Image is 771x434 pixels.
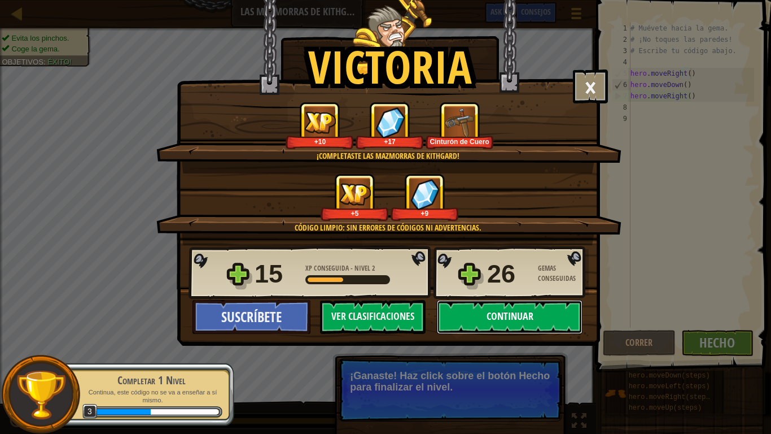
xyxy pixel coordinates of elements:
[305,263,375,274] div: -
[255,256,299,292] div: 15
[375,107,405,138] img: Gemas Conseguidas
[288,137,352,146] div: +10
[210,222,566,233] div: Código limpio: sin errores de códigos ni advertencias.
[82,404,98,419] span: 3
[80,372,222,388] div: Completar 1 Nivel
[305,263,351,273] span: XP Conseguida
[372,263,375,273] span: 2
[320,300,426,334] button: Ver clasificaciones
[80,388,222,405] p: Continua, este código no se va a enseñar a sí mismo.
[210,150,566,162] div: ¡Completaste las Mazmorras de Kithgard!
[437,300,582,334] button: Continuar
[304,111,336,133] img: XP Conseguida
[353,263,372,273] span: Nivel
[393,209,457,218] div: +9
[428,137,492,146] div: Cinturón de Cuero
[308,42,472,92] h1: Victoria
[538,263,589,284] div: Gemas Conseguidas
[192,300,310,334] button: Suscríbete
[358,137,422,146] div: +17
[15,369,67,420] img: trophy.png
[444,107,475,138] img: Nuevo artículo
[339,183,371,205] img: XP Conseguida
[323,209,387,218] div: +5
[487,256,531,292] div: 26
[410,179,440,210] img: Gemas Conseguidas
[573,70,608,103] button: ×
